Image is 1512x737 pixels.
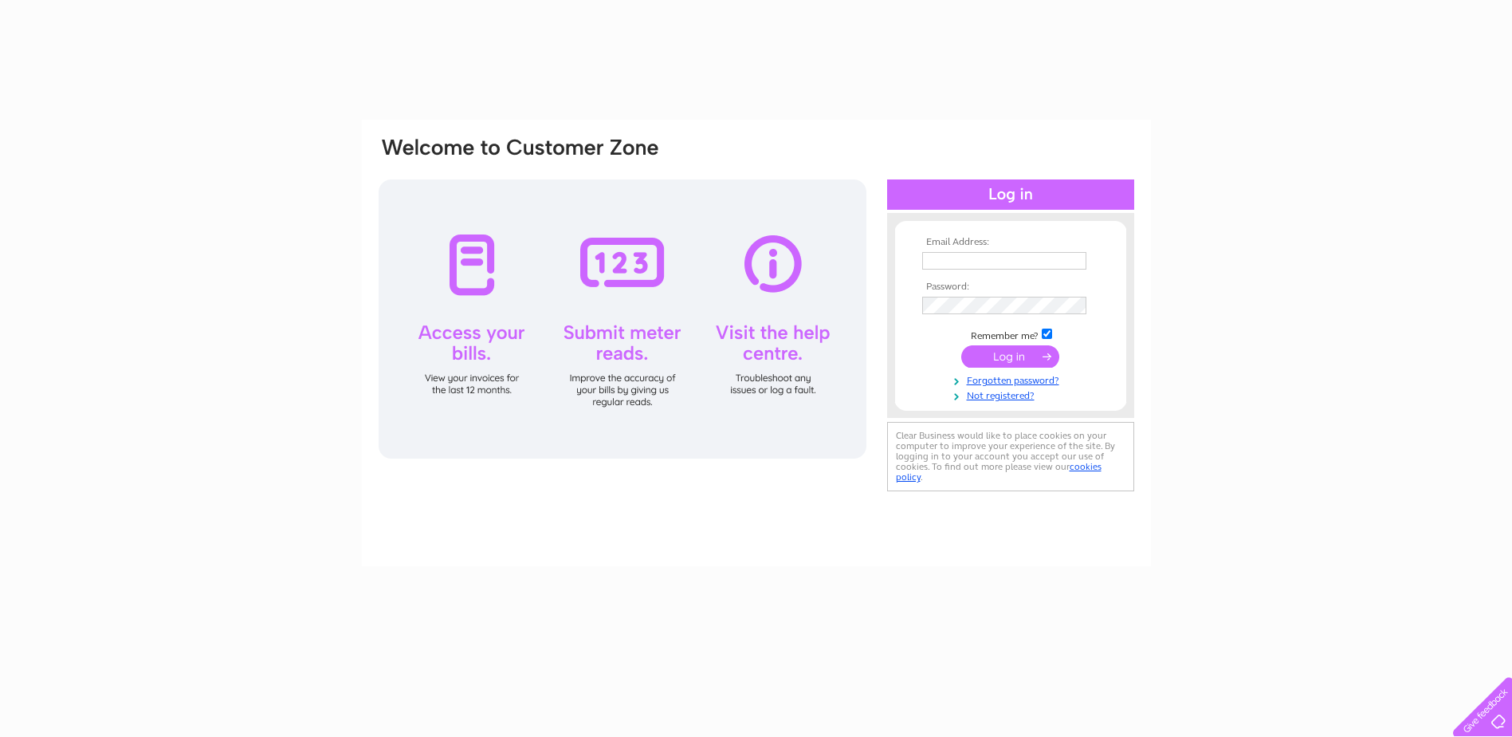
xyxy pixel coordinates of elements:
[896,461,1102,483] a: cookies policy
[961,345,1059,368] input: Submit
[922,372,1103,387] a: Forgotten password?
[918,237,1103,248] th: Email Address:
[922,387,1103,402] a: Not registered?
[887,422,1134,491] div: Clear Business would like to place cookies on your computer to improve your experience of the sit...
[918,282,1103,293] th: Password:
[918,326,1103,342] td: Remember me?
